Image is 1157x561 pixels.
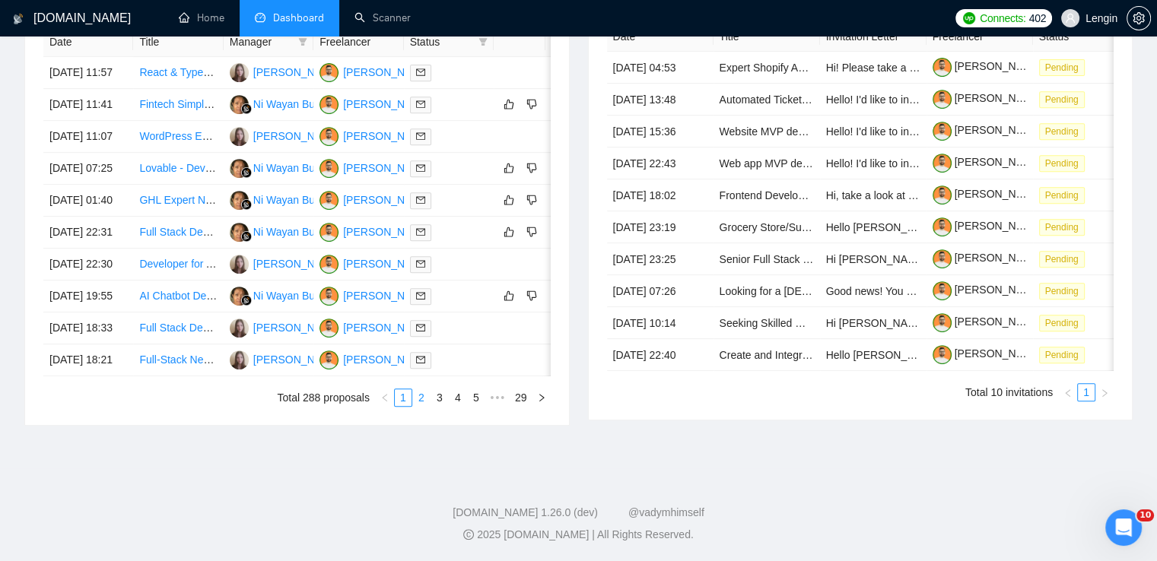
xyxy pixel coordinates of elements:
img: NB [230,350,249,369]
li: Total 288 proposals [278,388,370,407]
a: Pending [1039,93,1091,105]
img: gigradar-bm.png [241,103,252,114]
td: Web app MVP development [714,147,820,179]
button: like [500,223,518,241]
span: like [504,162,514,174]
a: Website MVP development in Webflow [720,125,902,138]
td: Create and Integrate Custom PDF Report Generator (Figma Design + PHP Dashboard Enhancements) [714,339,820,371]
span: Pending [1039,91,1085,108]
div: [PERSON_NAME] [343,64,431,81]
td: [DATE] 22:43 [607,147,714,179]
span: mail [416,132,425,141]
a: Full Stack Developer [139,322,237,334]
img: c1NLmzrk-0pBZjOo1nLSJnOz0itNHKTdmMHAt8VIsLFzaWqqsJDJtcFyV3OYvrqgu3 [933,154,952,173]
li: Next Page [532,388,551,407]
td: [DATE] 23:19 [607,211,714,243]
td: [DATE] 04:53 [607,52,714,84]
a: NWNi Wayan Budiarti [230,289,339,301]
span: dislike [526,290,537,302]
a: 5 [468,389,485,406]
span: like [504,290,514,302]
a: NWNi Wayan Budiarti [230,225,339,237]
a: Fintech Simple Peer-to-Peer Money Sending/Receiving App [139,98,421,110]
a: [PERSON_NAME] [933,252,1042,264]
iframe: Intercom live chat [1105,509,1142,546]
div: Ni Wayan Budiarti [253,160,339,176]
a: 4 [450,389,466,406]
img: NB [230,63,249,82]
a: Pending [1039,125,1091,137]
td: Frontend Developer (React/Next) [714,179,820,211]
td: GHL Expert Needed for Finance Workflow Development [133,185,223,217]
a: Frontend Developer (React/Next) [720,189,876,201]
img: NB [230,319,249,338]
td: Looking for a FE dev to build a clickable prototype [714,275,820,307]
img: NB [230,255,249,274]
span: mail [416,227,425,236]
img: NB [230,127,249,146]
span: copyright [463,529,474,540]
a: TM[PERSON_NAME] [319,129,431,141]
div: [PERSON_NAME] [343,96,431,113]
span: user [1065,13,1076,24]
a: NB[PERSON_NAME] [230,65,341,78]
button: dislike [523,287,541,305]
div: [PERSON_NAME] [253,128,341,144]
span: dashboard [255,12,265,23]
img: NW [230,95,249,114]
a: [PERSON_NAME] [933,188,1042,200]
th: Freelancer [313,27,403,57]
img: TM [319,350,339,369]
th: Title [714,22,820,52]
td: Full Stack Developer [133,312,223,344]
span: right [1100,388,1109,398]
th: Status [1033,22,1140,52]
a: NB[PERSON_NAME] [230,321,341,333]
span: dislike [526,226,537,238]
button: right [1095,383,1114,401]
a: [PERSON_NAME] [933,347,1042,360]
td: [DATE] 07:25 [43,153,133,185]
img: c1NLmzrk-0pBZjOo1nLSJnOz0itNHKTdmMHAt8VIsLFzaWqqsJDJtcFyV3OYvrqgu3 [933,185,952,204]
span: mail [416,100,425,109]
img: TM [319,95,339,114]
td: [DATE] 23:25 [607,243,714,275]
img: c1NLmzrk-0pBZjOo1nLSJnOz0itNHKTdmMHAt8VIsLFzaWqqsJDJtcFyV3OYvrqgu3 [933,313,952,332]
th: Title [133,27,223,57]
td: Fintech Simple Peer-to-Peer Money Sending/Receiving App [133,89,223,121]
span: 402 [1028,10,1045,27]
span: Pending [1039,155,1085,172]
span: like [504,226,514,238]
a: TM[PERSON_NAME] [319,321,431,333]
li: 1 [1077,383,1095,401]
span: Pending [1039,187,1085,204]
a: NWNi Wayan Budiarti [230,97,339,109]
a: searchScanner [354,11,411,24]
a: WordPress Expert Needed for Multi-Vendor Gift Card Setup for Baby Spa Franchise [139,130,535,142]
a: Senior Full Stack Developer [720,253,852,265]
a: [PERSON_NAME] [933,284,1042,296]
td: [DATE] 22:30 [43,249,133,280]
img: c1NLmzrk-0pBZjOo1nLSJnOz0itNHKTdmMHAt8VIsLFzaWqqsJDJtcFyV3OYvrqgu3 [933,90,952,109]
img: TM [319,223,339,242]
span: mail [416,163,425,173]
button: dislike [523,191,541,209]
img: c1NLmzrk-0pBZjOo1nLSJnOz0itNHKTdmMHAt8VIsLFzaWqqsJDJtcFyV3OYvrqgu3 [933,249,952,268]
span: Connects: [980,10,1025,27]
a: NB[PERSON_NAME] [230,353,341,365]
span: 10 [1136,509,1154,521]
td: [DATE] 07:26 [607,275,714,307]
a: TM[PERSON_NAME] [319,353,431,365]
a: Pending [1039,157,1091,169]
td: [DATE] 01:40 [43,185,133,217]
img: gigradar-bm.png [241,231,252,242]
img: NW [230,223,249,242]
td: Grocery Store/Supermarket Website Developer [714,211,820,243]
button: left [376,388,394,407]
a: Pending [1039,61,1091,73]
a: 29 [510,389,532,406]
span: setting [1127,12,1150,24]
img: c1NLmzrk-0pBZjOo1nLSJnOz0itNHKTdmMHAt8VIsLFzaWqqsJDJtcFyV3OYvrqgu3 [933,281,952,300]
div: [PERSON_NAME] [343,192,431,208]
td: Expert Shopify App Developer Needed to Fix Theme Extension Rendering Bug (React/Node.js) [714,52,820,84]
